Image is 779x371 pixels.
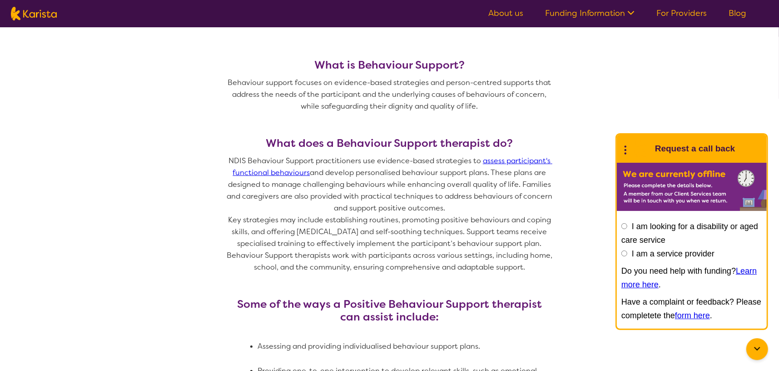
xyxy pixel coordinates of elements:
[226,250,553,273] p: Behaviour Support therapists work with participants across various settings, including home, scho...
[655,142,735,155] h1: Request a call back
[631,140,650,158] img: Karista
[621,222,758,245] label: I am looking for a disability or aged care service
[621,295,762,322] p: Have a complaint or feedback? Please completete the .
[226,155,553,214] p: NDIS Behaviour Support practitioners use evidence-based strategies to and develop personalised be...
[729,8,746,19] a: Blog
[226,137,553,150] h3: What does a Behaviour Support therapist do?
[488,8,523,19] a: About us
[226,214,553,250] p: Key strategies may include establishing routines, promoting positive behaviours and coping skills...
[632,249,714,258] label: I am a service provider
[675,311,710,320] a: form here
[226,59,553,71] h3: What is Behaviour Support?
[656,8,707,19] a: For Providers
[226,298,553,323] h3: Some of the ways a Positive Behaviour Support therapist can assist include:
[621,264,762,291] p: Do you need help with funding? .
[617,163,767,211] img: Karista offline chat form to request call back
[545,8,635,19] a: Funding Information
[226,77,553,112] p: Behaviour support focuses on evidence-based strategies and person-centred supports that address t...
[258,341,552,352] li: Assessing and providing individualised behaviour support plans.
[11,7,57,20] img: Karista logo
